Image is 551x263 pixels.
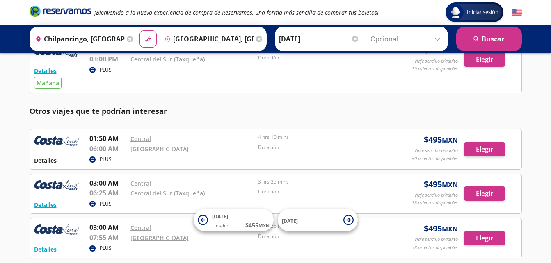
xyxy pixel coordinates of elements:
a: Central del Sur (Taxqueña) [130,55,205,63]
span: [DATE] [282,217,298,224]
small: MXN [258,222,270,229]
p: 38 asientos disponibles [412,244,458,251]
a: Central [130,135,151,143]
p: 07:55 AM [89,233,126,243]
span: Mañana [37,79,59,87]
span: $ 495 [424,178,458,190]
small: MXN [442,46,458,55]
p: 3 hrs 25 mins [258,178,382,186]
a: Central [130,224,151,231]
span: $ 455 [245,221,270,229]
input: Buscar Destino [161,29,254,49]
p: PLUS [100,245,112,252]
p: PLUS [100,200,112,208]
p: Viaje sencillo p/adulto [414,147,458,154]
p: Duración [258,54,382,61]
button: Elegir [464,52,505,67]
img: RESERVAMOS [34,134,79,150]
button: Elegir [464,186,505,201]
span: Desde: [212,222,228,229]
p: PLUS [100,66,112,74]
i: Brand Logo [30,5,91,17]
p: Duración [258,144,382,151]
p: 01:50 AM [89,134,126,143]
span: [DATE] [212,213,228,220]
p: 06:25 AM [89,188,126,198]
p: 38 asientos disponibles [412,200,458,206]
img: RESERVAMOS [34,222,79,239]
a: Brand Logo [30,5,91,20]
p: Duración [258,188,382,195]
button: Detalles [34,66,57,75]
p: Viaje sencillo p/adulto [414,58,458,65]
img: RESERVAMOS [34,178,79,195]
button: English [512,7,522,18]
span: $ 495 [424,134,458,146]
p: 03:00 AM [89,222,126,232]
input: Elegir Fecha [279,29,359,49]
a: [GEOGRAPHIC_DATA] [130,145,189,153]
p: Viaje sencillo p/adulto [414,236,458,243]
p: 03:00 AM [89,178,126,188]
button: [DATE] [278,209,358,231]
p: PLUS [100,156,112,163]
input: Buscar Origen [32,29,125,49]
button: Elegir [464,231,505,245]
p: 06:00 AM [89,144,126,154]
small: MXN [442,224,458,234]
a: Central del Sur (Taxqueña) [130,189,205,197]
p: 03:00 PM [89,54,126,64]
em: ¡Bienvenido a la nueva experiencia de compra de Reservamos, una forma más sencilla de comprar tus... [94,9,379,16]
p: 4 hrs 10 mins [258,134,382,141]
button: [DATE]Desde:$455MXN [194,209,274,231]
p: Viaje sencillo p/adulto [414,192,458,199]
span: Iniciar sesión [464,8,502,16]
button: Elegir [464,142,505,156]
button: Buscar [456,27,522,51]
a: Central [130,179,151,187]
p: Otros viajes que te podrían interesar [30,106,522,117]
button: Detalles [34,156,57,165]
button: Detalles [34,245,57,254]
p: 39 asientos disponibles [412,66,458,73]
small: MXN [442,180,458,189]
small: MXN [442,136,458,145]
a: [GEOGRAPHIC_DATA] [130,234,189,242]
p: 50 asientos disponibles [412,155,458,162]
button: Detalles [34,200,57,209]
input: Opcional [370,29,444,49]
p: Duración [258,233,382,240]
span: $ 495 [424,222,458,235]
